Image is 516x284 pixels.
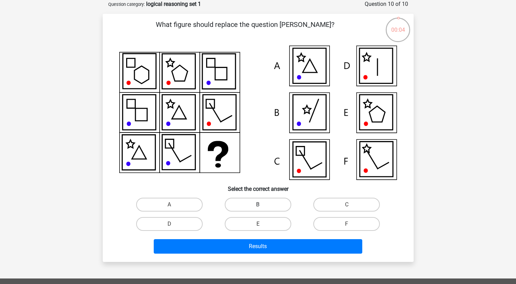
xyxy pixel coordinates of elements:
p: What figure should replace the question [PERSON_NAME]? [114,19,377,40]
label: C [313,198,380,212]
label: B [225,198,291,212]
label: D [136,217,203,231]
label: F [313,217,380,231]
div: 00:04 [385,17,411,34]
button: Results [154,239,362,254]
h6: Select the correct answer [114,180,403,192]
strong: logical reasoning set 1 [146,1,201,7]
label: A [136,198,203,212]
small: Question category: [108,2,145,7]
label: E [225,217,291,231]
